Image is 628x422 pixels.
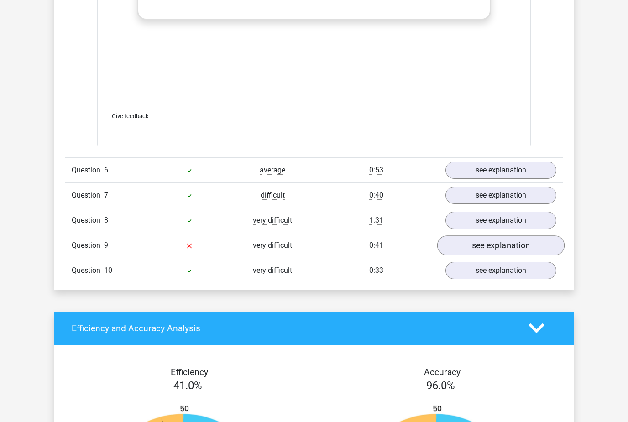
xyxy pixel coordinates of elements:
span: 0:40 [369,191,383,200]
span: very difficult [253,241,292,250]
a: see explanation [445,262,556,279]
span: very difficult [253,266,292,275]
span: Question [72,240,104,251]
span: Question [72,265,104,276]
span: 1:31 [369,216,383,225]
span: 6 [104,166,108,174]
span: very difficult [253,216,292,225]
span: difficult [261,191,285,200]
span: 96.0% [426,379,455,392]
a: see explanation [445,212,556,229]
span: 8 [104,216,108,224]
h4: Efficiency and Accuracy Analysis [72,323,515,333]
span: 7 [104,191,108,199]
span: Question [72,190,104,201]
span: Question [72,215,104,226]
span: Question [72,165,104,176]
span: 9 [104,241,108,250]
span: 0:53 [369,166,383,175]
span: average [260,166,285,175]
a: see explanation [437,235,565,255]
a: see explanation [445,162,556,179]
span: 0:33 [369,266,383,275]
span: 41.0% [173,379,202,392]
span: Give feedback [112,113,148,120]
h4: Efficiency [72,367,307,377]
a: see explanation [445,187,556,204]
h4: Accuracy [324,367,560,377]
span: 0:41 [369,241,383,250]
span: 10 [104,266,112,275]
